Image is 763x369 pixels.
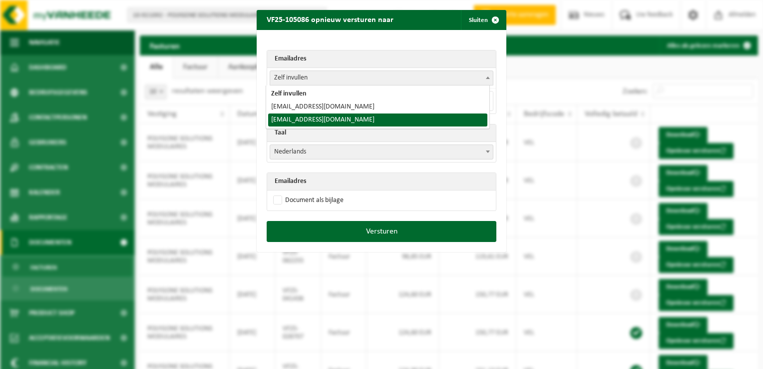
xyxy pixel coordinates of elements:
label: Document als bijlage [271,193,344,208]
span: Nederlands [270,145,493,159]
th: Emailadres [267,50,496,68]
span: Zelf invullen [270,71,493,85]
th: Emailadres [267,173,496,190]
span: Nederlands [270,144,493,159]
li: [EMAIL_ADDRESS][DOMAIN_NAME] [268,100,487,113]
button: Versturen [267,221,496,242]
button: Sluiten [461,10,505,30]
li: [EMAIL_ADDRESS][DOMAIN_NAME] [268,113,487,126]
span: Zelf invullen [270,70,493,85]
h2: VF25-105086 opnieuw versturen naar [257,10,403,29]
li: Zelf invullen [268,87,487,100]
th: Taal [267,124,496,142]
